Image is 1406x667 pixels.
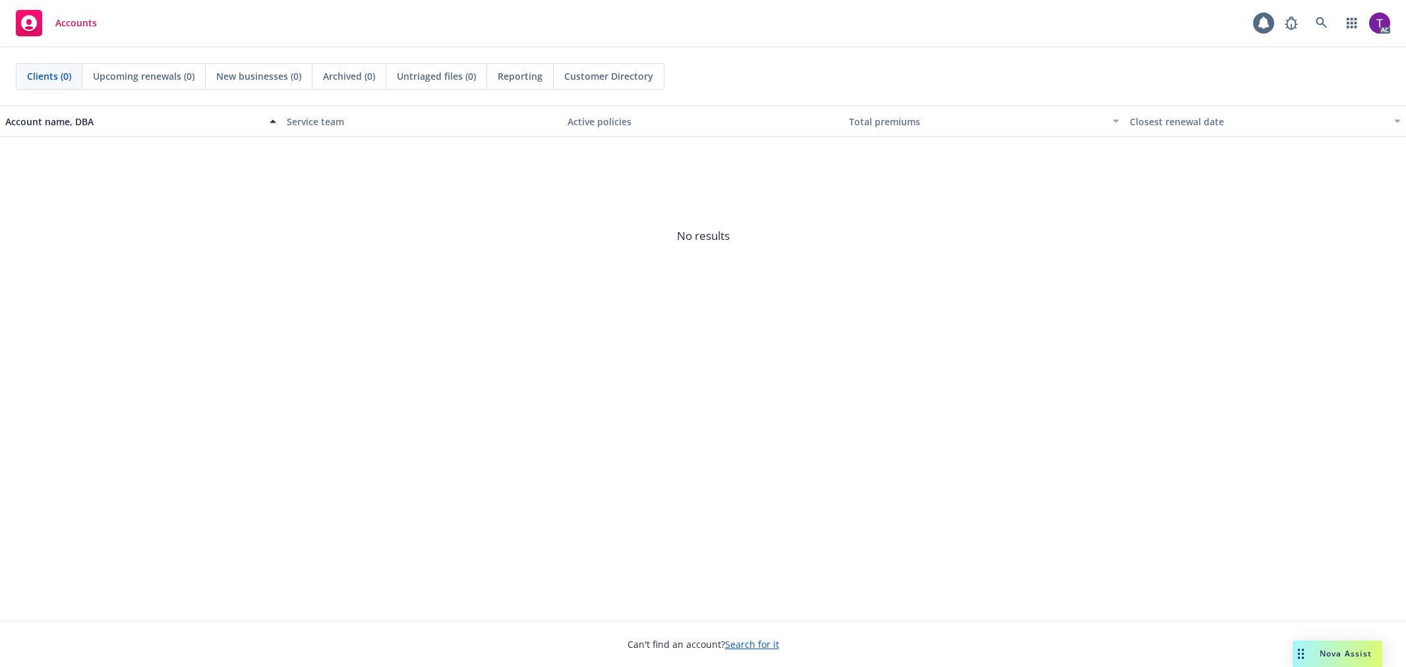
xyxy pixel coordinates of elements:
[628,637,779,651] span: Can't find an account?
[55,18,97,28] span: Accounts
[849,115,1105,129] div: Total premiums
[27,69,71,83] span: Clients (0)
[564,69,653,83] span: Customer Directory
[11,5,102,42] a: Accounts
[1320,648,1372,659] span: Nova Assist
[1293,641,1309,667] div: Drag to move
[216,69,301,83] span: New businesses (0)
[323,69,375,83] span: Archived (0)
[1339,10,1365,36] a: Switch app
[1125,105,1406,137] button: Closest renewal date
[1369,13,1390,34] img: photo
[397,69,476,83] span: Untriaged files (0)
[844,105,1125,137] button: Total premiums
[281,105,563,137] button: Service team
[725,638,779,651] a: Search for it
[93,69,194,83] span: Upcoming renewals (0)
[568,115,838,129] div: Active policies
[287,115,558,129] div: Service team
[498,69,542,83] span: Reporting
[5,115,262,129] div: Account name, DBA
[1308,10,1335,36] a: Search
[562,105,844,137] button: Active policies
[1130,115,1386,129] div: Closest renewal date
[1278,10,1304,36] a: Report a Bug
[1293,641,1382,667] button: Nova Assist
